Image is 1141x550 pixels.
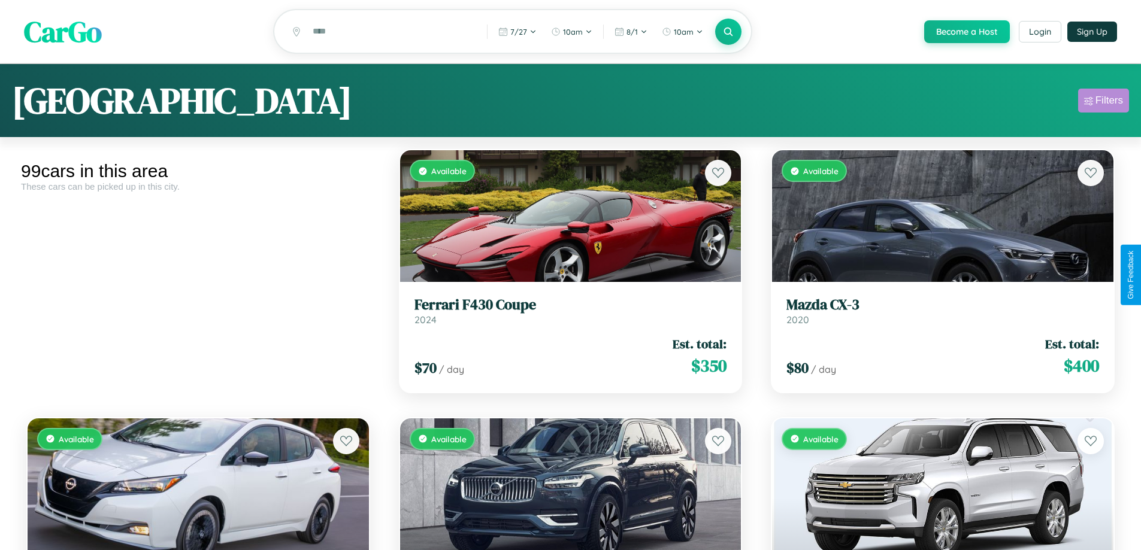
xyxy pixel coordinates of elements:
div: These cars can be picked up in this city. [21,181,376,192]
button: 10am [656,22,709,41]
span: Est. total: [673,335,727,353]
span: $ 80 [786,358,809,378]
button: 10am [545,22,598,41]
span: 8 / 1 [627,27,638,37]
span: 10am [674,27,694,37]
h1: [GEOGRAPHIC_DATA] [12,76,352,125]
span: / day [811,363,836,375]
span: Available [803,434,839,444]
span: / day [439,363,464,375]
span: 2024 [414,314,437,326]
button: Filters [1078,89,1129,113]
a: Ferrari F430 Coupe2024 [414,296,727,326]
button: Sign Up [1067,22,1117,42]
button: Become a Host [924,20,1010,43]
a: Mazda CX-32020 [786,296,1099,326]
span: Est. total: [1045,335,1099,353]
h3: Ferrari F430 Coupe [414,296,727,314]
span: 2020 [786,314,809,326]
span: $ 70 [414,358,437,378]
span: 10am [563,27,583,37]
span: $ 400 [1064,354,1099,378]
button: 8/1 [609,22,653,41]
span: Available [431,434,467,444]
span: $ 350 [691,354,727,378]
div: Filters [1095,95,1123,107]
span: Available [431,166,467,176]
span: CarGo [24,12,102,51]
h3: Mazda CX-3 [786,296,1099,314]
button: Login [1019,21,1061,42]
div: Give Feedback [1127,251,1135,299]
span: Available [803,166,839,176]
div: 99 cars in this area [21,161,376,181]
span: 7 / 27 [510,27,527,37]
button: 7/27 [492,22,543,41]
span: Available [59,434,94,444]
